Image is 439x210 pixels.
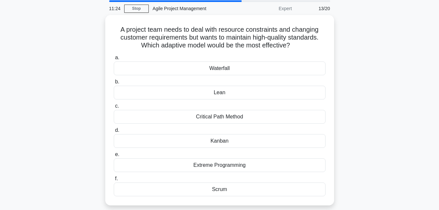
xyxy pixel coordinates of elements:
span: a. [115,55,119,60]
div: Expert [239,2,296,15]
div: Lean [114,86,326,99]
span: b. [115,79,119,84]
div: 13/20 [296,2,334,15]
div: 11:24 [105,2,124,15]
div: Scrum [114,183,326,196]
span: c. [115,103,119,109]
span: f. [115,176,118,181]
div: Waterfall [114,61,326,75]
div: Agile Project Management [149,2,239,15]
a: Stop [124,5,149,13]
div: Critical Path Method [114,110,326,124]
span: e. [115,151,119,157]
div: Extreme Programming [114,158,326,172]
span: d. [115,127,119,133]
h5: A project team needs to deal with resource constraints and changing customer requirements but wan... [113,26,326,50]
div: Kanban [114,134,326,148]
